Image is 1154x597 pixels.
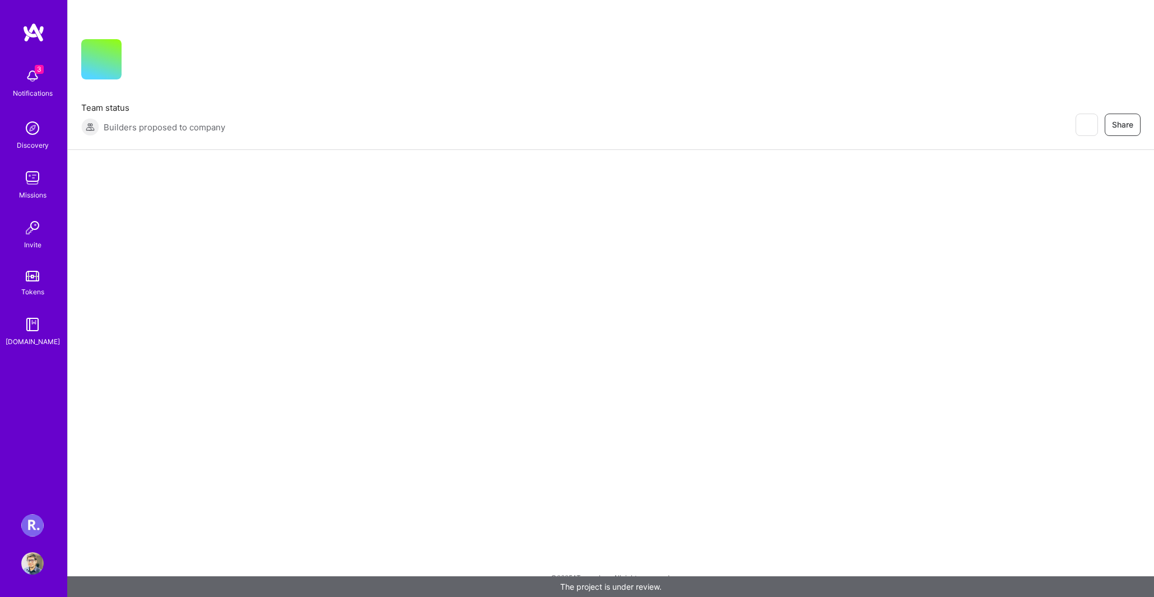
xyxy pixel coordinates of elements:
img: Invite [21,217,44,239]
div: Missions [19,189,46,201]
img: logo [22,22,45,43]
button: Share [1105,114,1141,136]
img: guide book [21,313,44,336]
div: Discovery [17,139,49,151]
img: teamwork [21,167,44,189]
i: icon EyeClosed [1082,120,1091,129]
img: tokens [26,271,39,281]
a: Roger Healthcare: Team for Clinical Intake Platform [18,514,46,537]
div: Invite [24,239,41,251]
span: 3 [35,65,44,74]
span: Team status [81,102,225,114]
img: bell [21,65,44,87]
div: Notifications [13,87,53,99]
i: icon CompanyGray [135,57,144,66]
img: User Avatar [21,552,44,575]
a: User Avatar [18,552,46,575]
img: Builders proposed to company [81,118,99,136]
img: discovery [21,117,44,139]
span: Builders proposed to company [104,121,225,133]
img: Roger Healthcare: Team for Clinical Intake Platform [21,514,44,537]
div: The project is under review. [67,576,1154,597]
span: Share [1112,119,1133,130]
div: [DOMAIN_NAME] [6,336,60,347]
div: Tokens [21,286,44,298]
